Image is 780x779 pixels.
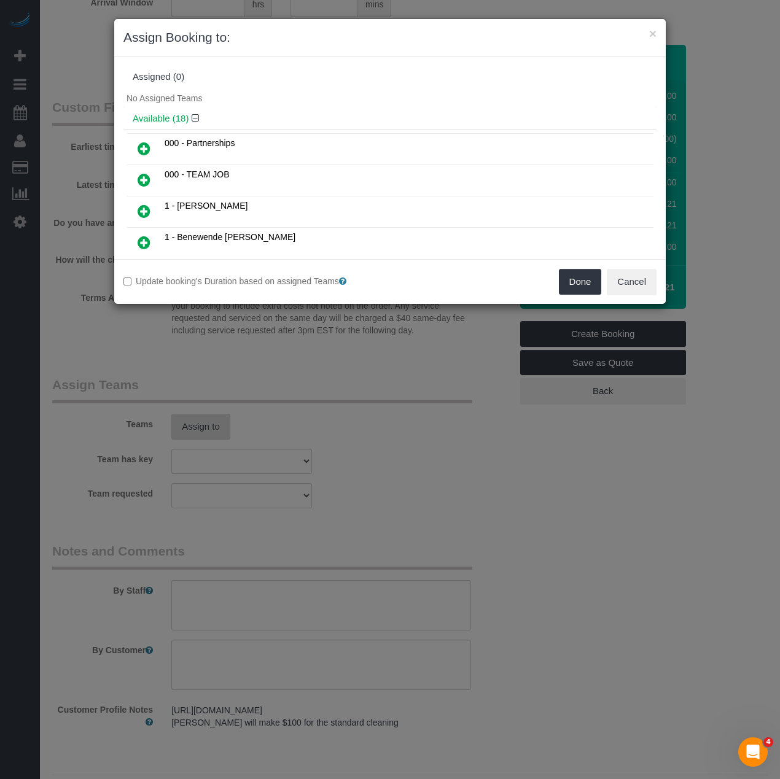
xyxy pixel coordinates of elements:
span: 000 - Partnerships [165,138,235,148]
span: 1 - Benewende [PERSON_NAME] [165,232,295,242]
div: Assigned (0) [133,72,647,82]
iframe: Intercom live chat [738,737,768,767]
button: Cancel [607,269,657,295]
h4: Available (18) [133,114,647,124]
input: Update booking's Duration based on assigned Teams [123,277,131,285]
label: Update booking's Duration based on assigned Teams [123,275,381,287]
button: Done [559,269,602,295]
span: No Assigned Teams [127,93,202,103]
span: 000 - TEAM JOB [165,169,230,179]
span: 4 [763,737,773,747]
span: 1 - [PERSON_NAME] [165,201,248,211]
button: × [649,27,657,40]
h3: Assign Booking to: [123,28,657,47]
